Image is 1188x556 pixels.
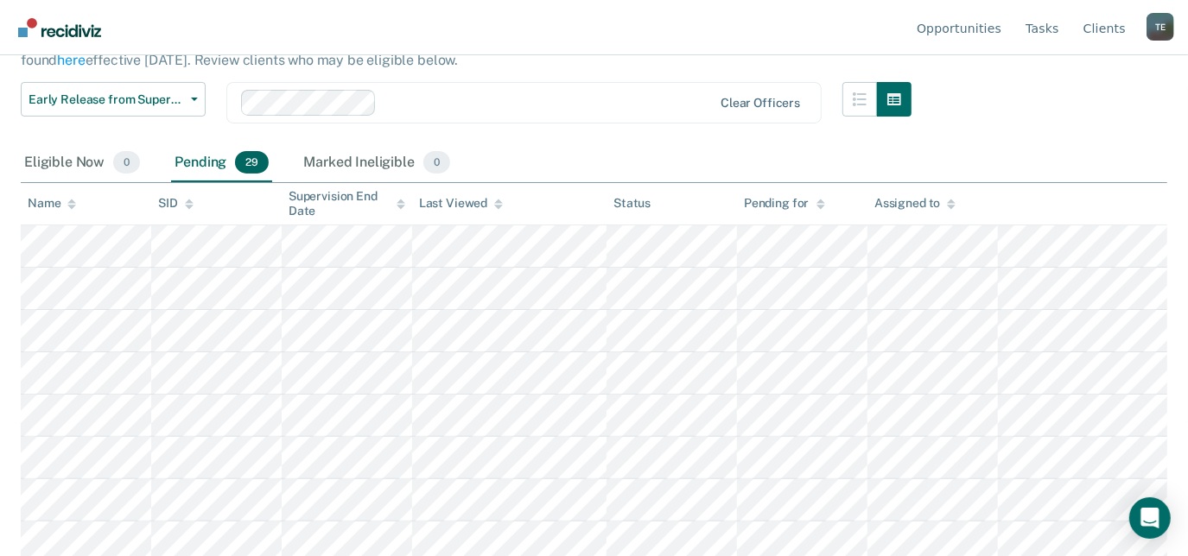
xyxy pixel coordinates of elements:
div: Eligible Now0 [21,144,143,182]
span: 0 [423,151,450,174]
div: Clear officers [721,96,800,111]
div: Open Intercom Messenger [1129,497,1171,539]
button: Early Release from Supervision [21,82,206,117]
p: Supervision clients may be eligible for Early Release from Supervision if they meet certain crite... [21,35,829,68]
div: Name [28,196,76,211]
button: Profile dropdown button [1147,13,1174,41]
div: Marked Ineligible0 [300,144,454,182]
div: Pending29 [171,144,272,182]
div: SID [158,196,194,211]
div: Last Viewed [419,196,503,211]
img: Recidiviz [18,18,101,37]
div: Supervision End Date [289,189,405,218]
a: here [57,52,85,68]
div: Assigned to [874,196,956,211]
div: Status [613,196,651,211]
div: Pending for [744,196,824,211]
span: 29 [235,151,269,174]
div: T E [1147,13,1174,41]
span: Early Release from Supervision [29,92,184,107]
span: 0 [113,151,140,174]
